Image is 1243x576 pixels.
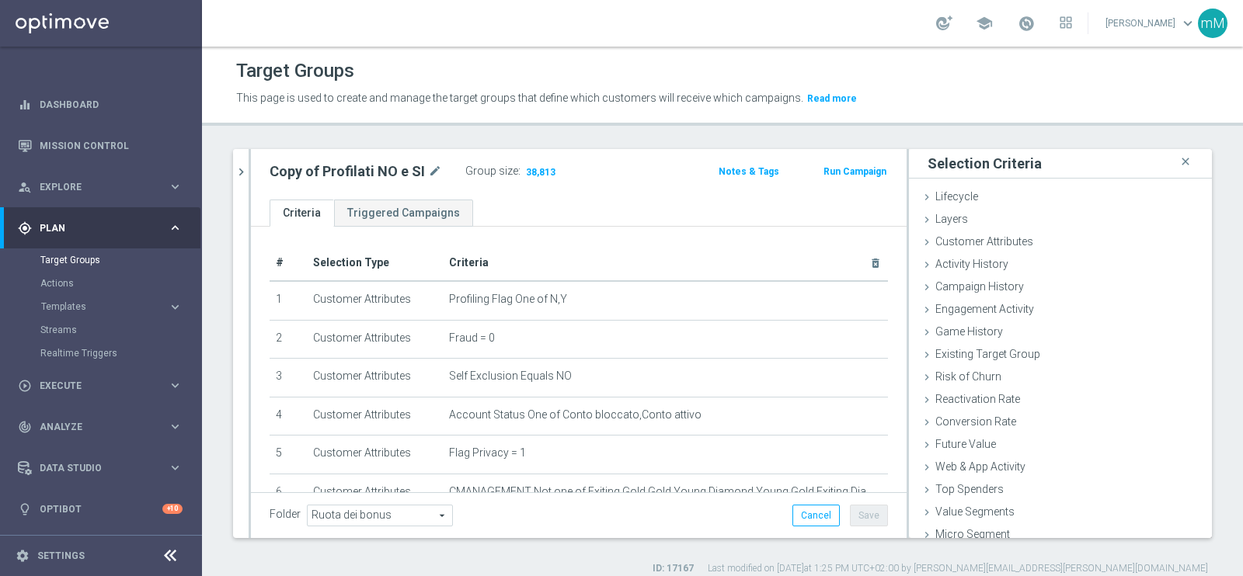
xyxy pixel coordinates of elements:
[307,474,443,512] td: Customer Attributes
[40,254,162,266] a: Target Groups
[41,302,168,311] div: Templates
[307,245,443,281] th: Selection Type
[168,300,183,314] i: keyboard_arrow_right
[40,318,200,342] div: Streams
[270,200,334,227] a: Criteria
[17,99,183,111] div: equalizer Dashboard
[1179,15,1196,32] span: keyboard_arrow_down
[270,474,307,512] td: 6
[40,224,168,233] span: Plan
[168,419,183,434] i: keyboard_arrow_right
[17,222,183,234] button: gps_fixed Plan keyboard_arrow_right
[236,92,803,104] span: This page is used to create and manage the target groups that define which customers will receive...
[465,165,518,178] label: Group size
[17,380,183,392] button: play_circle_outline Execute keyboard_arrow_right
[270,281,307,320] td: 1
[40,488,162,529] a: Optibot
[40,125,183,166] a: Mission Control
[40,300,183,313] button: Templates keyboard_arrow_right
[869,257,882,269] i: delete_forever
[307,320,443,359] td: Customer Attributes
[41,302,152,311] span: Templates
[449,485,882,498] span: CMANAGEMENT Not one of Exiting Gold,Gold,Young Diamond,Young Gold,Exiting Diamond,Diamond,Exiting...
[18,379,32,393] i: play_circle_outline
[234,165,249,179] i: chevron_right
[17,503,183,515] button: lightbulb Optibot +10
[935,370,1001,383] span: Risk of Churn
[40,422,168,432] span: Analyze
[18,180,32,194] i: person_search
[935,528,1010,540] span: Micro Segment
[18,461,168,475] div: Data Studio
[40,342,200,365] div: Realtime Triggers
[18,221,168,235] div: Plan
[935,393,1020,405] span: Reactivation Rate
[168,460,183,475] i: keyboard_arrow_right
[307,281,443,320] td: Customer Attributes
[935,438,996,450] span: Future Value
[935,348,1040,360] span: Existing Target Group
[935,213,968,225] span: Layers
[40,381,168,390] span: Execute
[708,562,1208,575] label: Last modified on [DATE] at 1:25 PM UTC+02:00 by [PERSON_NAME][EMAIL_ADDRESS][PERSON_NAME][DOMAIN_...
[806,90,858,107] button: Read more
[17,181,183,193] button: person_search Explore keyboard_arrow_right
[168,378,183,393] i: keyboard_arrow_right
[40,84,183,125] a: Dashboard
[18,180,168,194] div: Explore
[449,293,567,306] span: Profiling Flag One of N,Y
[428,162,442,181] i: mode_edit
[40,277,162,290] a: Actions
[270,508,301,521] label: Folder
[37,551,85,560] a: Settings
[18,84,183,125] div: Dashboard
[935,460,1025,473] span: Web & App Activity
[653,562,694,575] label: ID: 17167
[935,303,1034,315] span: Engagement Activity
[518,165,521,178] label: :
[270,397,307,435] td: 4
[270,435,307,474] td: 5
[233,149,249,195] button: chevron_right
[935,505,1015,518] span: Value Segments
[17,462,183,474] button: Data Studio keyboard_arrow_right
[449,256,489,269] span: Criteria
[792,505,840,526] button: Cancel
[976,15,993,32] span: school
[935,483,1004,495] span: Top Spenders
[307,397,443,435] td: Customer Attributes
[334,200,473,227] a: Triggered Campaigns
[18,98,32,112] i: equalizer
[162,504,183,514] div: +10
[18,379,168,393] div: Execute
[935,235,1033,248] span: Customer Attributes
[18,488,183,529] div: Optibot
[16,549,30,563] i: settings
[18,420,32,434] i: track_changes
[449,446,526,460] span: Flag Privacy = 1
[524,166,557,181] span: 38,813
[40,324,162,336] a: Streams
[40,463,168,473] span: Data Studio
[449,370,572,383] span: Self Exclusion Equals NO
[1104,12,1198,35] a: [PERSON_NAME]keyboard_arrow_down
[935,415,1016,428] span: Conversion Rate
[270,245,307,281] th: #
[935,190,978,203] span: Lifecycle
[17,421,183,433] button: track_changes Analyze keyboard_arrow_right
[18,502,32,516] i: lightbulb
[18,420,168,434] div: Analyze
[1178,151,1193,172] i: close
[850,505,888,526] button: Save
[935,258,1008,270] span: Activity History
[449,408,702,422] span: Account Status One of Conto bloccato,Conto attivo
[18,125,183,166] div: Mission Control
[935,325,1003,338] span: Game History
[307,435,443,474] td: Customer Attributes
